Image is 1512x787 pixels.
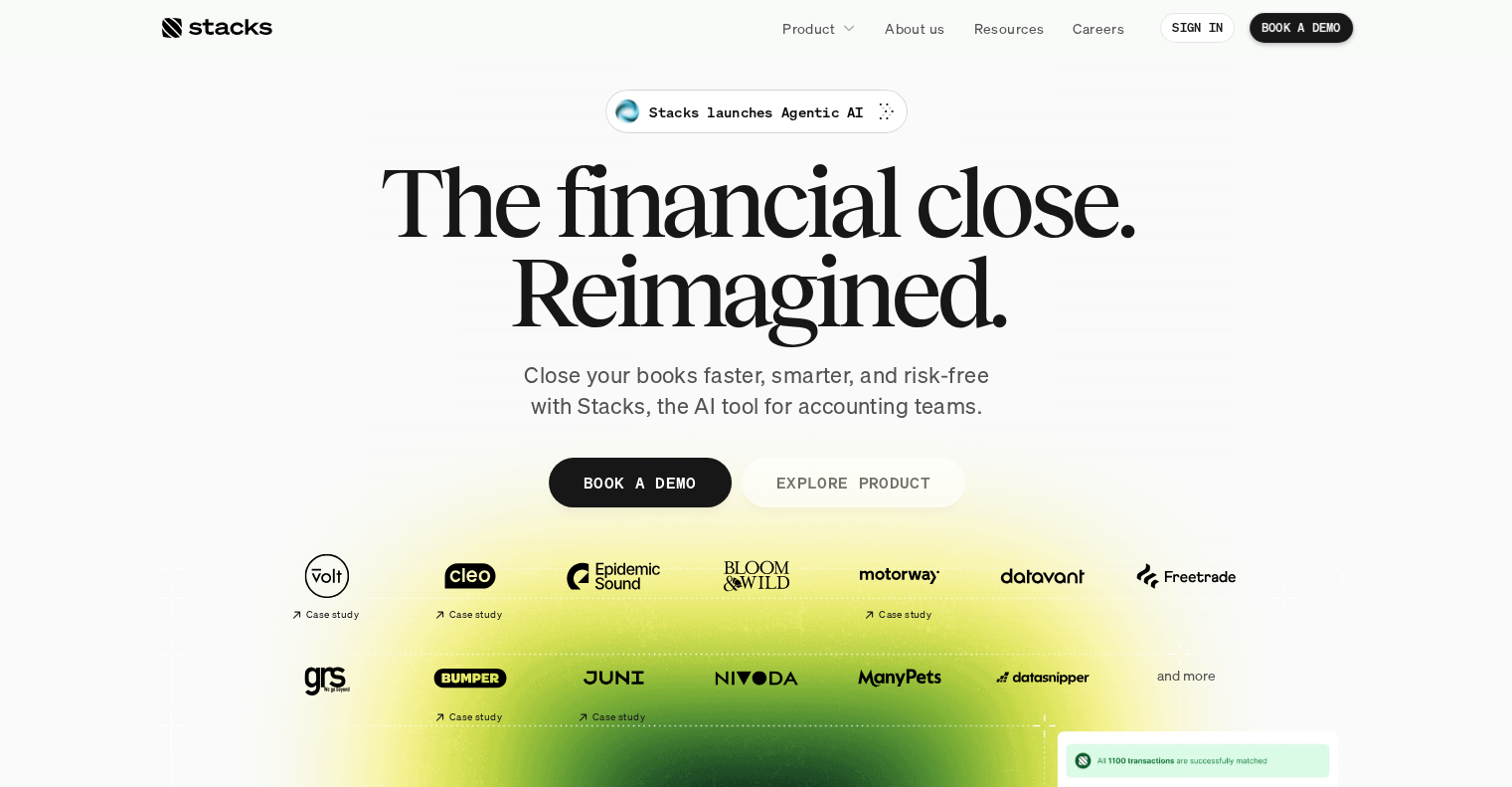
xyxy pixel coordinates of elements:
a: BOOK A DEMO [1250,13,1353,43]
h2: Case study [879,609,931,621]
p: About us [885,18,944,39]
a: Case study [409,543,532,630]
a: EXPLORE PRODUCT [741,458,964,507]
a: About us [873,10,956,46]
p: EXPLORE PRODUCT [775,468,929,496]
a: SIGN IN [1160,13,1235,43]
a: Case study [838,543,961,630]
a: Privacy Policy [235,461,322,475]
p: Close your books faster, smarter, and risk-free with Stacks, the AI tool for accounting teams. [508,360,1005,422]
h2: Case study [592,711,645,723]
a: Case study [265,543,389,630]
p: BOOK A DEMO [1261,21,1341,35]
a: Stacks launches Agentic AI [605,90,907,133]
h2: Case study [449,609,502,621]
a: BOOK A DEMO [548,458,731,507]
p: Careers [1073,18,1124,39]
a: Resources [961,10,1056,46]
a: Case study [552,645,675,731]
span: financial [555,157,898,247]
p: Stacks launches Agentic AI [649,101,863,122]
span: Reimagined. [508,247,1004,336]
p: Product [782,18,835,39]
span: The [380,157,538,247]
span: close. [915,157,1133,247]
a: Careers [1061,10,1136,46]
a: Case study [409,645,532,731]
p: SIGN IN [1172,21,1223,35]
p: and more [1124,668,1248,685]
p: BOOK A DEMO [583,468,696,496]
h2: Case study [306,609,359,621]
h2: Case study [449,711,502,723]
p: Resources [973,18,1044,39]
